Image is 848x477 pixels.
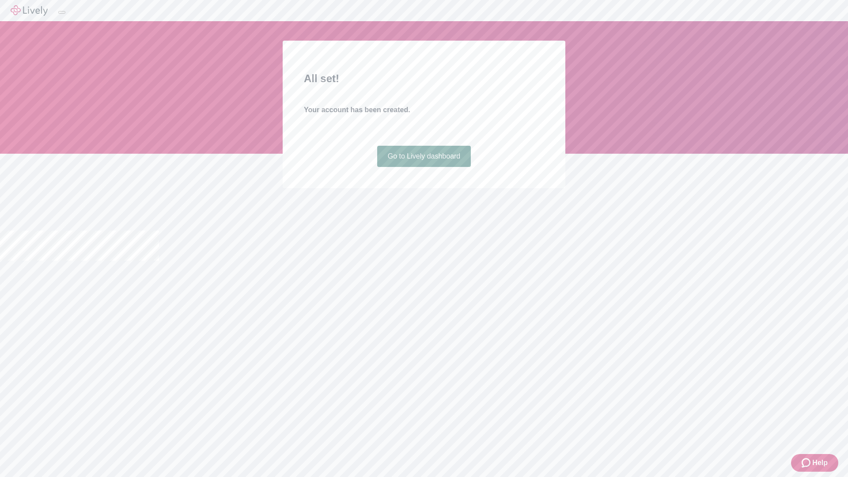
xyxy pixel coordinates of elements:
[377,146,471,167] a: Go to Lively dashboard
[812,458,828,468] span: Help
[304,71,544,87] h2: All set!
[11,5,48,16] img: Lively
[304,105,544,115] h4: Your account has been created.
[791,454,838,472] button: Zendesk support iconHelp
[802,458,812,468] svg: Zendesk support icon
[58,11,65,14] button: Log out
